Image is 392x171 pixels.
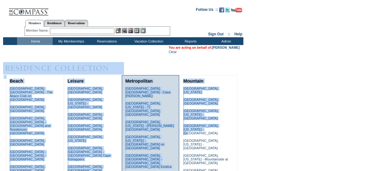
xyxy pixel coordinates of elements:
[234,32,242,36] a: Help
[125,101,161,116] a: [GEOGRAPHIC_DATA], [US_STATE] - 71 [GEOGRAPHIC_DATA], [GEOGRAPHIC_DATA]
[10,116,51,135] a: [GEOGRAPHIC_DATA], [GEOGRAPHIC_DATA] - [GEOGRAPHIC_DATA] and Residences [GEOGRAPHIC_DATA]
[212,46,240,49] a: [PERSON_NAME]
[53,37,88,45] td: My Memberships
[219,7,224,12] img: Become our fan on Facebook
[26,28,50,33] div: Member Name:
[3,62,124,74] img: Destinations by Exclusive Resorts
[116,28,121,33] img: b_edit.gif
[183,79,203,83] a: Mountain
[88,37,124,45] td: Reservations
[8,3,49,16] img: Compass Home
[231,8,242,12] img: Subscribe to our YouTube Channel
[225,9,230,13] a: Follow us on Twitter
[44,20,65,26] a: Residences
[208,32,223,36] a: Sign Out
[10,87,53,101] a: [GEOGRAPHIC_DATA], [GEOGRAPHIC_DATA] - The Abaco Club on [GEOGRAPHIC_DATA]
[125,79,152,83] a: Metropolitan
[10,150,46,161] a: [GEOGRAPHIC_DATA] - [GEOGRAPHIC_DATA] - [GEOGRAPHIC_DATA]
[68,87,103,94] a: [GEOGRAPHIC_DATA], [GEOGRAPHIC_DATA]
[231,9,242,13] a: Subscribe to our YouTube Channel
[183,124,218,135] a: [GEOGRAPHIC_DATA], [US_STATE] - [GEOGRAPHIC_DATA]
[68,98,103,109] a: [GEOGRAPHIC_DATA], [US_STATE] - [GEOGRAPHIC_DATA]
[65,20,88,26] a: Reservations
[68,79,84,83] a: Leisure
[125,87,170,98] a: [GEOGRAPHIC_DATA], [GEOGRAPHIC_DATA] - Casa [PERSON_NAME]
[183,139,218,150] a: [GEOGRAPHIC_DATA], [US_STATE] - [GEOGRAPHIC_DATA]
[219,9,224,13] a: Become our fan on Facebook
[169,50,177,54] a: Clear
[122,28,127,33] img: View
[3,9,8,10] img: i.gif
[169,46,240,49] span: You are acting on behalf of:
[10,105,45,113] a: [GEOGRAPHIC_DATA], [GEOGRAPHIC_DATA]
[128,28,133,33] img: Impersonate
[10,139,45,146] a: [GEOGRAPHIC_DATA], [GEOGRAPHIC_DATA]
[124,37,172,45] td: Vacation Collection
[183,87,218,94] a: [GEOGRAPHIC_DATA], [US_STATE]
[68,146,111,161] a: [GEOGRAPHIC_DATA], [GEOGRAPHIC_DATA] - [GEOGRAPHIC_DATA] Cape Kidnappers
[125,120,174,131] a: [GEOGRAPHIC_DATA], [US_STATE] - [PERSON_NAME][GEOGRAPHIC_DATA]
[68,124,103,131] a: [GEOGRAPHIC_DATA], [GEOGRAPHIC_DATA]
[134,28,139,33] img: Reservations
[225,7,230,12] img: Follow us on Twitter
[172,37,208,45] td: Reports
[68,113,103,120] a: [GEOGRAPHIC_DATA], [GEOGRAPHIC_DATA]
[228,32,230,36] span: ::
[196,7,218,14] td: Follow Us ::
[183,154,228,165] a: [GEOGRAPHIC_DATA], [US_STATE] - Mountainside at [GEOGRAPHIC_DATA]
[125,135,164,150] a: [GEOGRAPHIC_DATA], [US_STATE] - [GEOGRAPHIC_DATA] on [GEOGRAPHIC_DATA]
[17,37,53,45] td: Home
[208,37,243,45] td: Admin
[140,28,146,33] img: b_calculator.gif
[183,109,218,120] a: [GEOGRAPHIC_DATA], [US_STATE] - [GEOGRAPHIC_DATA]
[25,20,44,27] a: Members
[183,98,218,105] a: [GEOGRAPHIC_DATA], [GEOGRAPHIC_DATA]
[10,79,23,83] a: Beach
[68,135,103,142] a: [GEOGRAPHIC_DATA], [US_STATE]
[125,154,171,169] a: [GEOGRAPHIC_DATA], [GEOGRAPHIC_DATA] - [GEOGRAPHIC_DATA], [GEOGRAPHIC_DATA] Exotica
